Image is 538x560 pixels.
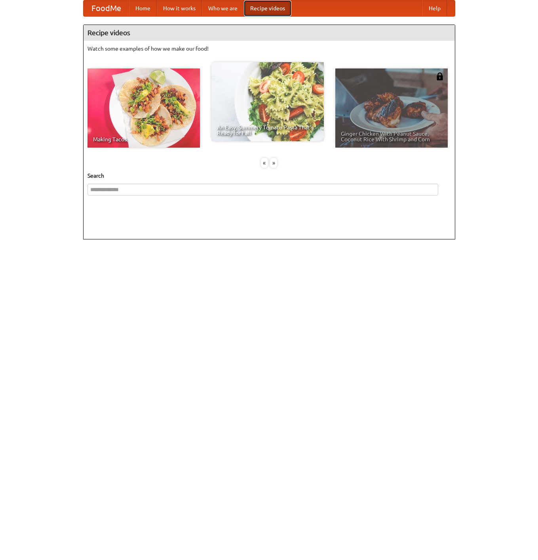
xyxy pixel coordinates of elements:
a: FoodMe [84,0,129,16]
h4: Recipe videos [84,25,455,41]
a: Who we are [202,0,244,16]
div: » [270,158,277,168]
a: An Easy, Summery Tomato Pasta That's Ready for Fall [211,62,324,141]
img: 483408.png [436,72,444,80]
a: Help [422,0,447,16]
p: Watch some examples of how we make our food! [87,45,451,53]
a: How it works [157,0,202,16]
span: Making Tacos [93,137,194,142]
a: Home [129,0,157,16]
a: Making Tacos [87,68,200,148]
a: Recipe videos [244,0,291,16]
span: An Easy, Summery Tomato Pasta That's Ready for Fall [217,125,318,136]
h5: Search [87,172,451,180]
div: « [261,158,268,168]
